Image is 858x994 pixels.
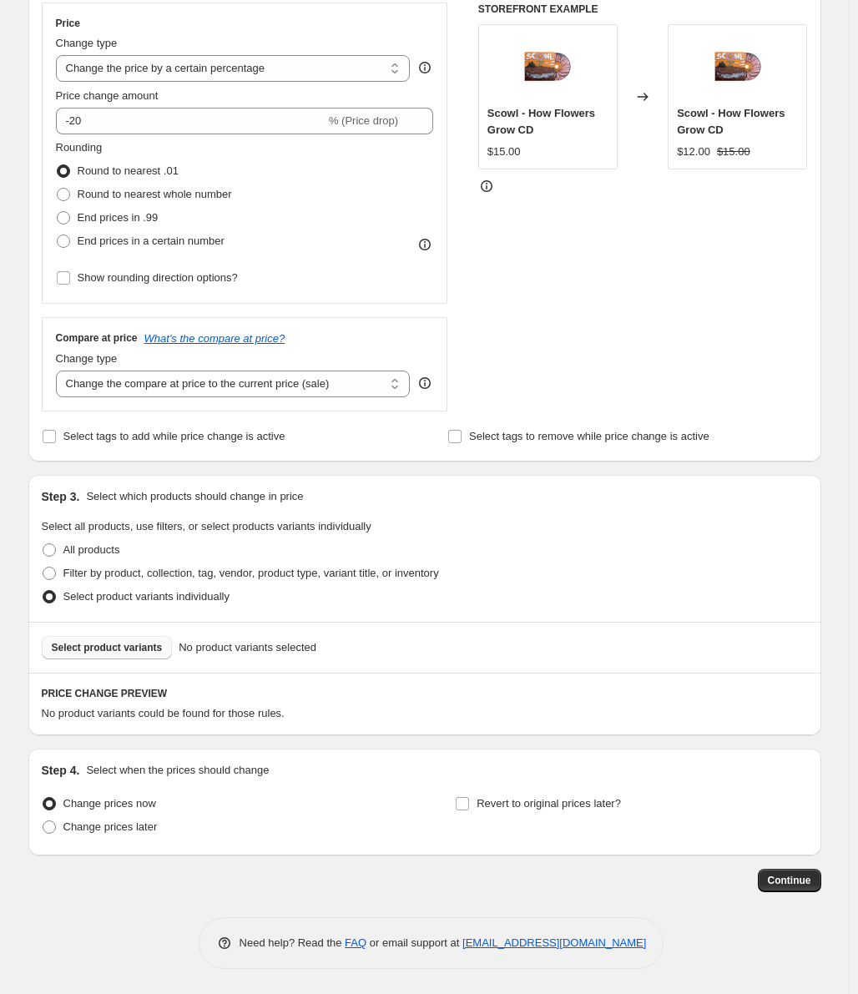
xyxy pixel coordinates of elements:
[86,762,269,779] p: Select when the prices should change
[56,108,326,134] input: -15
[42,707,285,719] span: No product variants could be found for those rules.
[52,641,163,654] span: Select product variants
[56,89,159,102] span: Price change amount
[514,33,581,100] img: CD_ClearBG_80x.png
[56,17,80,30] h3: Price
[78,188,232,200] span: Round to nearest whole number
[345,936,366,949] a: FAQ
[469,430,709,442] span: Select tags to remove while price change is active
[78,164,179,177] span: Round to nearest .01
[56,331,138,345] h3: Compare at price
[366,936,462,949] span: or email support at
[487,144,521,160] div: $15.00
[704,33,771,100] img: CD_ClearBG_80x.png
[677,107,785,136] span: Scowl - How Flowers Grow CD
[416,59,433,76] div: help
[56,37,118,49] span: Change type
[240,936,346,949] span: Need help? Read the
[86,488,303,505] p: Select which products should change in price
[768,874,811,887] span: Continue
[42,520,371,532] span: Select all products, use filters, or select products variants individually
[56,352,118,365] span: Change type
[63,543,120,556] span: All products
[78,235,225,247] span: End prices in a certain number
[144,332,285,345] button: What's the compare at price?
[56,141,103,154] span: Rounding
[478,3,808,16] h6: STOREFRONT EXAMPLE
[758,869,821,892] button: Continue
[179,639,316,656] span: No product variants selected
[78,211,159,224] span: End prices in .99
[487,107,595,136] span: Scowl - How Flowers Grow CD
[63,797,156,810] span: Change prices now
[717,144,750,160] strike: $15.00
[78,271,238,284] span: Show rounding direction options?
[42,762,80,779] h2: Step 4.
[42,636,173,659] button: Select product variants
[462,936,646,949] a: [EMAIL_ADDRESS][DOMAIN_NAME]
[63,590,230,603] span: Select product variants individually
[416,375,433,391] div: help
[63,567,439,579] span: Filter by product, collection, tag, vendor, product type, variant title, or inventory
[329,114,398,127] span: % (Price drop)
[63,430,285,442] span: Select tags to add while price change is active
[63,820,158,833] span: Change prices later
[677,144,710,160] div: $12.00
[42,488,80,505] h2: Step 3.
[477,797,621,810] span: Revert to original prices later?
[42,687,808,700] h6: PRICE CHANGE PREVIEW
